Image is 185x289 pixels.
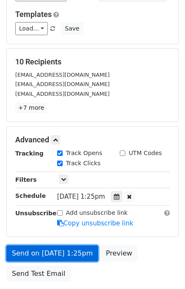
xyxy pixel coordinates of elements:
label: Track Clicks [66,159,101,168]
span: [DATE] 1:25pm [57,193,105,200]
a: Templates [15,10,52,19]
strong: Schedule [15,192,46,199]
label: Add unsubscribe link [66,208,128,217]
a: Send Test Email [6,266,71,282]
h5: Advanced [15,135,170,144]
small: [EMAIL_ADDRESS][DOMAIN_NAME] [15,91,110,97]
strong: Unsubscribe [15,210,57,217]
label: UTM Codes [129,149,162,158]
small: [EMAIL_ADDRESS][DOMAIN_NAME] [15,72,110,78]
strong: Filters [15,176,37,183]
label: Track Opens [66,149,102,158]
a: Load... [15,22,48,35]
a: Copy unsubscribe link [57,220,133,227]
button: Save [61,22,83,35]
small: [EMAIL_ADDRESS][DOMAIN_NAME] [15,81,110,87]
a: +7 more [15,103,47,113]
a: Preview [100,245,138,261]
iframe: Chat Widget [143,248,185,289]
h5: 10 Recipients [15,57,170,67]
strong: Tracking [15,150,44,157]
a: Send on [DATE] 1:25pm [6,245,98,261]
